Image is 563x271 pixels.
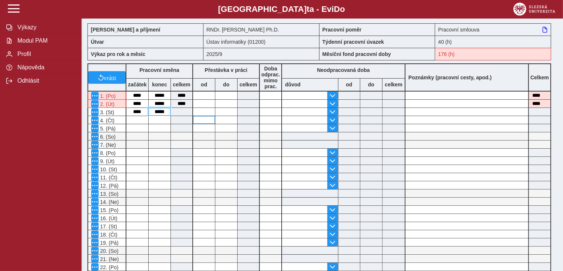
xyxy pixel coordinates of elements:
button: vrátit [88,71,126,84]
b: [PERSON_NAME] a příjmení [91,27,160,33]
div: 40 (h) [435,36,551,48]
div: Po 6 hodinách nepřetržité práce je nutná přestávka v práci na jídlo a oddech v trvání nejméně 30 ... [87,100,126,108]
span: 2. (Út) [99,101,115,107]
button: Menu [91,190,99,197]
b: Útvar [91,39,104,45]
b: do [360,82,382,87]
button: Menu [91,133,99,140]
div: Fond pracovní doby (176 h) a součet hodin (19:10 h) se neshodují! [435,48,551,60]
span: 20. (So) [99,248,119,254]
button: Menu [91,247,99,254]
b: od [193,82,215,87]
span: D [334,4,340,14]
button: Menu [91,157,99,165]
button: Menu [91,100,99,108]
div: RNDr. [PERSON_NAME] Ph.D. [203,23,319,36]
span: vrátit [104,75,116,80]
span: Modul PAM [15,37,75,44]
span: Nápověda [15,64,75,71]
b: Měsíční fond pracovní doby [322,51,391,57]
b: Neodpracovaná doba [317,67,370,73]
img: logo_web_su.png [513,3,555,16]
div: 2025/9 [203,48,319,60]
span: 14. (Ne) [99,199,119,205]
button: Menu [91,108,99,116]
span: 1. (Po) [99,93,116,99]
span: 19. (Pá) [99,240,119,246]
button: Menu [91,92,99,99]
span: 18. (Čt) [99,232,117,238]
b: Týdenní pracovní úvazek [322,39,384,45]
span: 5. (Pá) [99,126,116,132]
span: 4. (Čt) [99,118,115,123]
button: Menu [91,255,99,262]
span: 11. (Čt) [99,175,117,181]
span: 9. (Út) [99,158,115,164]
b: celkem [171,82,192,87]
button: Menu [91,141,99,148]
span: 8. (Po) [99,150,116,156]
span: Výkazy [15,24,75,31]
b: začátek [126,82,148,87]
span: 12. (Pá) [99,183,119,189]
span: 10. (St) [99,166,117,172]
span: 13. (So) [99,191,119,197]
button: Menu [91,125,99,132]
button: Menu [91,198,99,205]
b: od [338,82,360,87]
b: celkem [238,82,259,87]
b: Celkem [530,75,549,80]
div: Pracovní smlouva [435,23,551,36]
button: Menu [91,206,99,214]
span: 3. (St) [99,109,114,115]
span: 15. (Po) [99,207,119,213]
button: Menu [91,165,99,173]
span: 6. (So) [99,134,116,140]
b: důvod [285,82,301,87]
button: Menu [91,173,99,181]
button: Menu [91,116,99,124]
span: o [340,4,345,14]
b: [GEOGRAPHIC_DATA] a - Evi [22,4,541,14]
b: Doba odprac. mimo prac. [261,66,280,89]
button: Menu [91,222,99,230]
div: Po 6 hodinách nepřetržité práce je nutná přestávka v práci na jídlo a oddech v trvání nejméně 30 ... [87,92,126,100]
span: 21. (Ne) [99,256,119,262]
b: Přestávka v práci [205,67,247,73]
button: Menu [91,231,99,238]
b: Pracovní směna [139,67,179,73]
b: Poznámky (pracovní cesty, apod.) [405,75,495,80]
span: 22. (Po) [99,264,119,270]
span: 17. (St) [99,224,117,229]
button: Menu [91,239,99,246]
span: 16. (Út) [99,215,117,221]
button: Menu [91,214,99,222]
button: Menu [91,149,99,156]
div: Ústav informatiky (01200) [203,36,319,48]
button: Menu [91,182,99,189]
span: 7. (Ne) [99,142,116,148]
b: Výkaz pro rok a měsíc [91,51,145,57]
span: Profil [15,51,75,57]
b: do [215,82,237,87]
b: konec [149,82,170,87]
span: t [307,4,309,14]
span: Odhlásit [15,77,75,84]
button: Menu [91,263,99,271]
b: Pracovní poměr [322,27,362,33]
b: celkem [382,82,405,87]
